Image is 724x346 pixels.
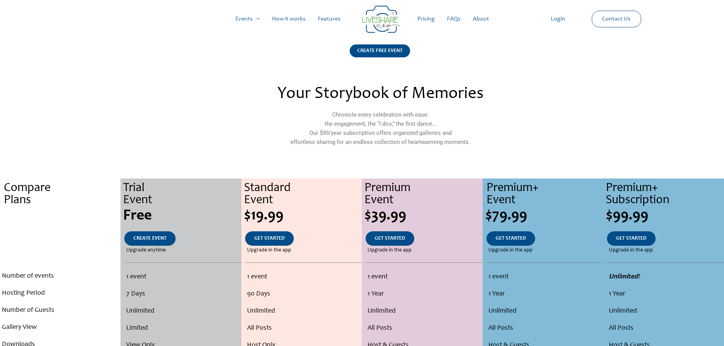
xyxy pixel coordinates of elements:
li: Hosting Period [2,285,119,302]
li: Unlimited [247,303,360,320]
li: Unlimited [488,303,601,320]
span: Upgrade in the app [368,246,412,255]
a: . [51,231,70,246]
div: $19.99 [244,209,362,224]
div: $39.99 [364,209,482,224]
li: 7 Days [126,286,239,303]
div: Premium+ Subscription [606,182,724,207]
span: CREATE EVENT [133,236,166,241]
li: Unlimited [609,303,722,320]
li: Number of events [2,268,119,285]
span: GET STARTED [254,236,285,241]
p: Chronicle every celebration with ease: the engagement, the “I dos,” the first dance… Our $99/year... [215,110,545,147]
li: 1 event [488,269,601,286]
nav: Site Navigation [13,7,711,31]
a: GET STARTED [245,231,294,246]
li: 1 event [247,269,360,286]
div: $79.99 [485,209,603,224]
div: Premium+ Event [486,182,603,207]
li: All Posts [368,320,480,337]
span: GET STARTED [375,236,405,241]
span: . [60,236,61,241]
span: GET STARTED [496,236,526,241]
a: CREATE FREE EVENT [350,44,410,67]
div: Standard Event [244,182,362,207]
li: All Posts [609,320,722,337]
span: . [59,209,62,224]
li: Limited [126,320,239,337]
li: 1 Year [368,286,480,303]
img: LiveShare logo - Capture & Share Event Memories [362,6,400,33]
li: Gallery View [2,319,119,336]
li: 1 Year [488,286,601,303]
div: Free [123,209,241,224]
span: Upgrade in the app [247,246,291,255]
a: CREATE EVENT [124,231,176,246]
h2: Your Storybook of Memories [215,86,545,103]
li: 1 event [126,269,239,286]
li: 90 Days [247,286,360,303]
li: Unlimited [126,303,239,320]
div: CREATE FREE EVENT [350,44,410,57]
a: Pricing [411,7,441,31]
a: GET STARTED [607,231,656,246]
div: Compare Plans [4,182,120,207]
span: GET STARTED [616,236,646,241]
li: 1 Year [609,286,722,303]
li: All Posts [247,320,360,337]
span: Upgrade in the app [488,246,532,255]
strong: Unlimited! [609,273,640,280]
a: How it works [266,7,312,31]
a: Contact Us [596,11,637,27]
span: . [60,248,61,253]
li: Number of Guests [2,302,119,319]
a: GET STARTED [366,231,414,246]
li: 1 event [368,269,480,286]
li: All Posts [488,320,601,337]
a: GET STARTED [486,231,535,246]
li: Unlimited [368,303,480,320]
div: Trial Event [123,182,241,207]
a: Events [229,7,266,31]
span: Upgrade anytime [126,246,166,255]
span: Upgrade in the app [609,246,653,255]
a: Features [312,7,347,31]
a: About [467,7,495,31]
a: Login [545,7,571,31]
a: FAQs [441,7,467,31]
div: $99.99 [606,209,724,224]
div: Premium Event [364,182,482,207]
